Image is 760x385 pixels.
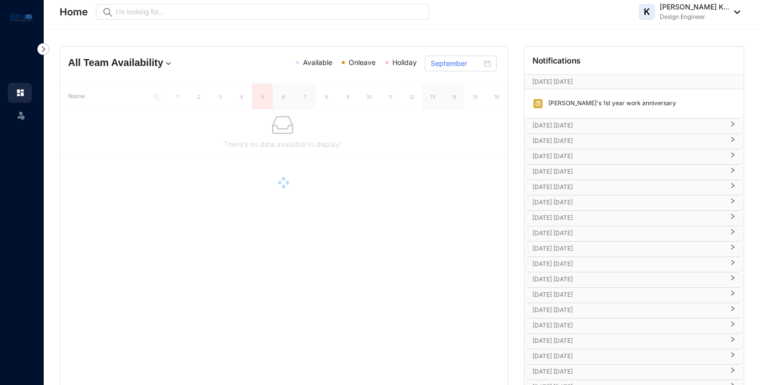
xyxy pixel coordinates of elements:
div: [DATE] [DATE] [525,303,744,318]
img: dropdown-black.8e83cc76930a90b1a4fdb6d089b7bf3a.svg [729,10,740,14]
p: [DATE] [DATE] [532,336,724,346]
div: [DATE] [DATE] [525,272,744,287]
p: [DATE] [DATE] [532,351,724,361]
span: Onleave [349,58,376,66]
p: [DATE] [DATE] [532,197,724,207]
div: [DATE] [DATE] [525,180,744,195]
p: [DATE] [DATE] [532,121,724,130]
div: [DATE] [DATE] [525,149,744,164]
span: right [730,310,736,312]
p: Design Engineer [660,12,729,22]
span: K [644,7,650,16]
span: right [730,356,736,358]
span: right [730,371,736,373]
input: Select month [431,58,481,69]
p: [DATE] [DATE] [532,182,724,192]
h4: All Team Availability [68,56,212,69]
div: [DATE] [DATE] [525,134,744,149]
span: right [730,340,736,342]
p: Notifications [532,55,581,66]
img: logo [10,12,32,23]
span: right [730,233,736,235]
span: right [730,325,736,327]
p: [DATE] [DATE] [532,213,724,223]
div: [DATE] [DATE] [525,195,744,210]
img: anniversary.d4fa1ee0abd6497b2d89d817e415bd57.svg [532,98,543,109]
div: [DATE] [DATE] [525,211,744,226]
p: [DATE] [DATE] [532,136,724,146]
img: nav-icon-right.af6afadce00d159da59955279c43614e.svg [37,43,49,55]
span: right [730,294,736,296]
p: [DATE] [DATE] [532,290,724,300]
div: [DATE] [DATE] [525,257,744,272]
img: dropdown.780994ddfa97fca24b89f58b1de131fa.svg [163,59,173,68]
img: home.c6720e0a13eba0172344.svg [16,88,25,97]
span: right [730,202,736,204]
p: [DATE] [DATE] [532,305,724,315]
div: [DATE] [DATE][DATE] [525,75,744,89]
p: [DATE] [DATE] [532,244,724,254]
div: [DATE] [DATE] [525,242,744,257]
li: Home [8,83,32,103]
p: [DATE] [DATE] [532,167,724,177]
p: [DATE] [DATE] [532,274,724,284]
span: right [730,187,736,189]
span: Available [303,58,332,66]
span: right [730,263,736,265]
span: right [730,279,736,281]
span: Holiday [392,58,417,66]
span: right [730,248,736,250]
p: [DATE] [DATE] [532,259,724,269]
p: Home [60,5,88,19]
div: [DATE] [DATE] [525,349,744,364]
span: right [730,217,736,219]
p: [DATE] [DATE] [532,228,724,238]
p: [DATE] [DATE] [532,151,724,161]
div: [DATE] [DATE] [525,288,744,303]
p: [PERSON_NAME] K... [660,2,729,12]
div: [DATE] [DATE] [525,165,744,180]
span: right [730,171,736,173]
div: [DATE] [DATE] [525,226,744,241]
p: [DATE] [DATE] [532,77,716,87]
p: [DATE] [DATE] [532,321,724,330]
span: right [730,125,736,127]
p: [PERSON_NAME]'s 1st year work anniversary [543,98,676,109]
span: right [730,156,736,158]
img: leave-unselected.2934df6273408c3f84d9.svg [16,110,26,120]
div: [DATE] [DATE] [525,119,744,133]
div: [DATE] [DATE] [525,319,744,333]
div: [DATE] [DATE] [525,334,744,349]
input: I’m looking for... [116,6,423,17]
div: [DATE] [DATE] [525,365,744,380]
span: right [730,140,736,142]
p: [DATE] [DATE] [532,367,724,377]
